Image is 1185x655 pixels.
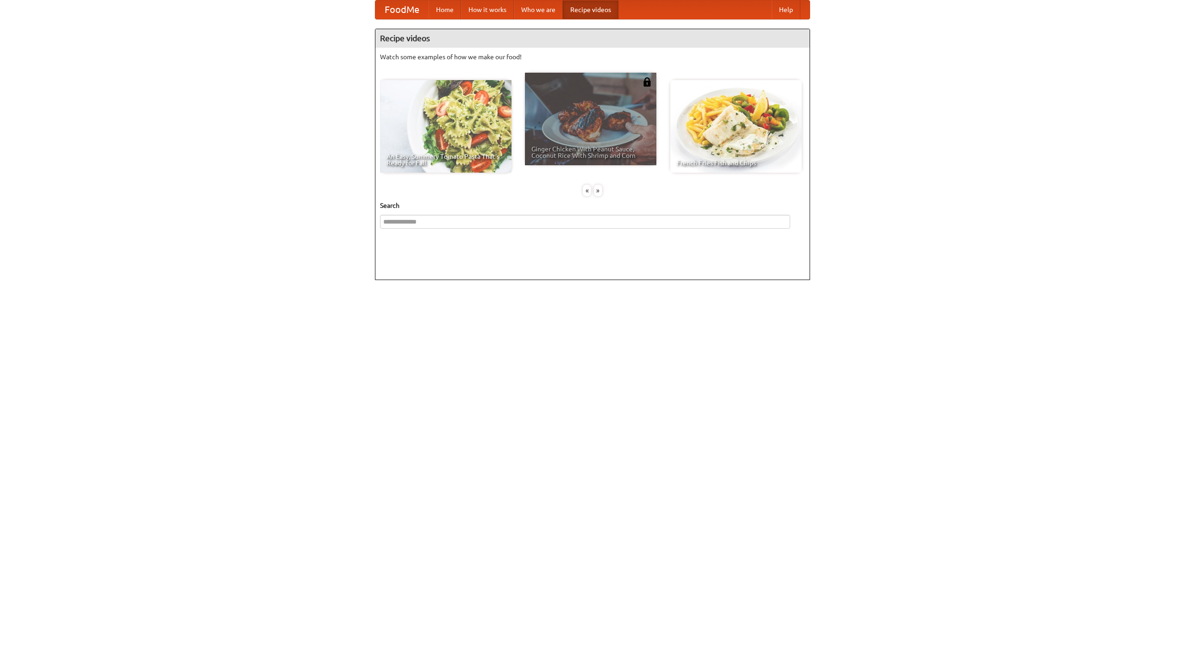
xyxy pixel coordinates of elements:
[514,0,563,19] a: Who we are
[387,153,505,166] span: An Easy, Summery Tomato Pasta That's Ready for Fall
[429,0,461,19] a: Home
[375,0,429,19] a: FoodMe
[380,52,805,62] p: Watch some examples of how we make our food!
[670,80,802,173] a: French Fries Fish and Chips
[380,80,511,173] a: An Easy, Summery Tomato Pasta That's Ready for Fall
[461,0,514,19] a: How it works
[677,160,795,166] span: French Fries Fish and Chips
[583,185,591,196] div: «
[642,77,652,87] img: 483408.png
[380,201,805,210] h5: Search
[594,185,602,196] div: »
[772,0,800,19] a: Help
[375,29,810,48] h4: Recipe videos
[563,0,618,19] a: Recipe videos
